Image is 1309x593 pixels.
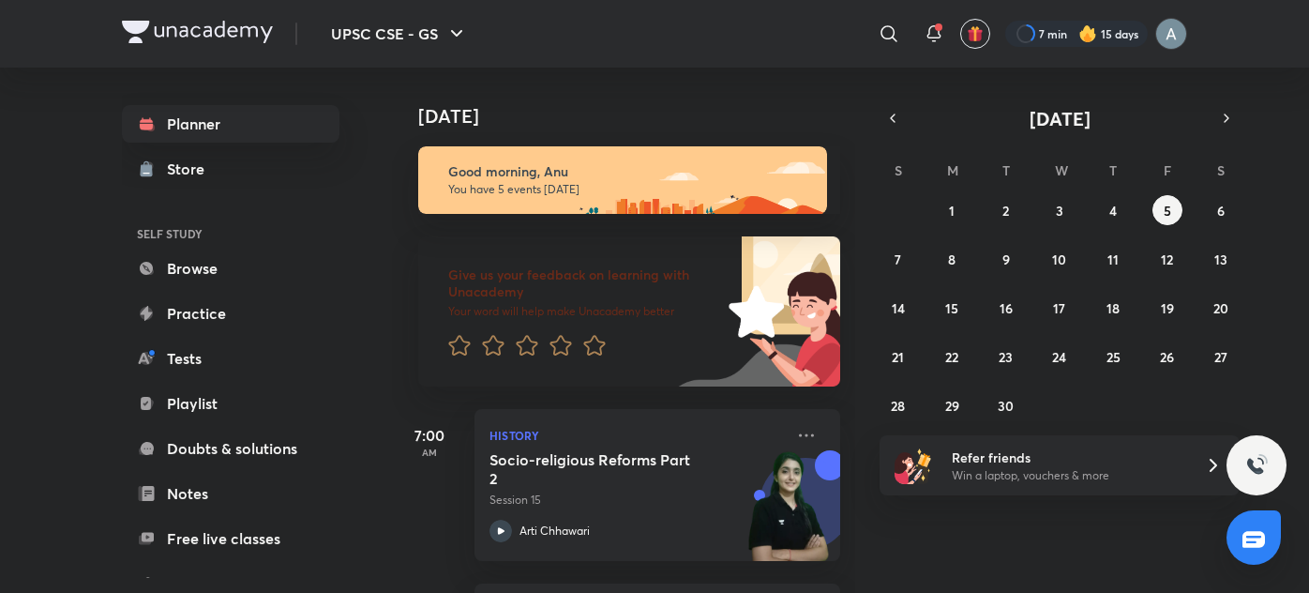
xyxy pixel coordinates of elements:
[1078,24,1097,43] img: streak
[448,266,722,300] h6: Give us your feedback on learning with Unacademy
[1045,293,1075,323] button: September 17, 2025
[122,150,339,188] a: Store
[1106,299,1120,317] abbr: September 18, 2025
[1106,348,1121,366] abbr: September 25, 2025
[320,15,479,53] button: UPSC CSE - GS
[1030,106,1091,131] span: [DATE]
[1206,244,1236,274] button: September 13, 2025
[1053,299,1065,317] abbr: September 17, 2025
[999,348,1013,366] abbr: September 23, 2025
[167,158,216,180] div: Store
[1161,251,1173,268] abbr: September 12, 2025
[949,202,955,220] abbr: September 1, 2025
[945,299,958,317] abbr: September 15, 2025
[1045,195,1075,225] button: September 3, 2025
[737,450,840,580] img: unacademy
[883,293,913,323] button: September 14, 2025
[418,105,859,128] h4: [DATE]
[1109,202,1117,220] abbr: September 4, 2025
[952,448,1182,467] h6: Refer friends
[883,342,913,372] button: September 21, 2025
[1002,161,1010,179] abbr: Tuesday
[1002,251,1010,268] abbr: September 9, 2025
[665,236,840,387] img: feedback_image
[937,390,967,420] button: September 29, 2025
[895,251,901,268] abbr: September 7, 2025
[1155,18,1187,50] img: Anu Singh
[945,397,959,415] abbr: September 29, 2025
[1214,251,1227,268] abbr: September 13, 2025
[392,424,467,447] h5: 7:00
[892,299,905,317] abbr: September 14, 2025
[1098,293,1128,323] button: September 18, 2025
[489,492,784,509] p: Session 15
[1206,195,1236,225] button: September 6, 2025
[1098,342,1128,372] button: September 25, 2025
[122,520,339,557] a: Free live classes
[1164,202,1171,220] abbr: September 5, 2025
[998,397,1014,415] abbr: September 30, 2025
[891,397,905,415] abbr: September 28, 2025
[122,430,339,467] a: Doubts & solutions
[937,342,967,372] button: September 22, 2025
[1206,342,1236,372] button: September 27, 2025
[883,390,913,420] button: September 28, 2025
[448,304,722,319] p: Your word will help make Unacademy better
[1161,299,1174,317] abbr: September 19, 2025
[883,244,913,274] button: September 7, 2025
[960,19,990,49] button: avatar
[1217,202,1225,220] abbr: September 6, 2025
[1002,202,1009,220] abbr: September 2, 2025
[892,348,904,366] abbr: September 21, 2025
[122,250,339,287] a: Browse
[991,293,1021,323] button: September 16, 2025
[1000,299,1013,317] abbr: September 16, 2025
[952,467,1182,484] p: Win a laptop, vouchers & more
[937,293,967,323] button: September 15, 2025
[1098,244,1128,274] button: September 11, 2025
[448,182,810,197] p: You have 5 events [DATE]
[122,21,273,48] a: Company Logo
[122,218,339,250] h6: SELF STUDY
[947,161,958,179] abbr: Monday
[1098,195,1128,225] button: September 4, 2025
[1152,342,1182,372] button: September 26, 2025
[991,342,1021,372] button: September 23, 2025
[122,475,339,512] a: Notes
[1152,293,1182,323] button: September 19, 2025
[1109,161,1117,179] abbr: Thursday
[1045,342,1075,372] button: September 24, 2025
[1055,161,1068,179] abbr: Wednesday
[1217,161,1225,179] abbr: Saturday
[122,340,339,377] a: Tests
[1152,244,1182,274] button: September 12, 2025
[991,244,1021,274] button: September 9, 2025
[122,295,339,332] a: Practice
[489,450,723,488] h5: Socio-religious Reforms Part 2
[1152,195,1182,225] button: September 5, 2025
[1045,244,1075,274] button: September 10, 2025
[448,163,810,180] h6: Good morning, Anu
[1052,348,1066,366] abbr: September 24, 2025
[1160,348,1174,366] abbr: September 26, 2025
[991,195,1021,225] button: September 2, 2025
[1213,299,1228,317] abbr: September 20, 2025
[1107,251,1119,268] abbr: September 11, 2025
[895,447,932,484] img: referral
[937,195,967,225] button: September 1, 2025
[1164,161,1171,179] abbr: Friday
[418,146,827,214] img: morning
[392,447,467,458] p: AM
[967,25,984,42] img: avatar
[991,390,1021,420] button: September 30, 2025
[948,251,955,268] abbr: September 8, 2025
[1052,251,1066,268] abbr: September 10, 2025
[1056,202,1063,220] abbr: September 3, 2025
[895,161,902,179] abbr: Sunday
[122,105,339,143] a: Planner
[906,105,1213,131] button: [DATE]
[1245,454,1268,477] img: ttu
[122,385,339,422] a: Playlist
[937,244,967,274] button: September 8, 2025
[489,424,784,447] p: History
